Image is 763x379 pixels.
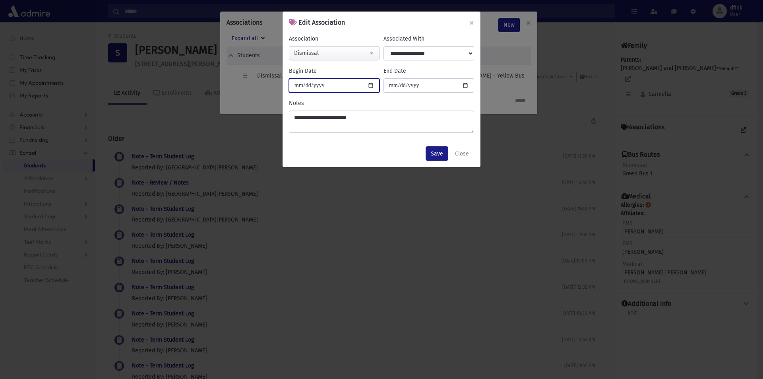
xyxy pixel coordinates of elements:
label: End Date [383,67,406,75]
label: Begin Date [289,67,317,75]
button: Close [450,146,474,161]
button: × [463,12,480,34]
h6: Edit Association [289,18,345,27]
label: Notes [289,99,304,107]
button: Save [426,146,448,161]
button: Dismissal [289,46,380,60]
label: Associated With [383,35,424,43]
div: Dismissal [294,49,368,57]
label: Association [289,35,318,43]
